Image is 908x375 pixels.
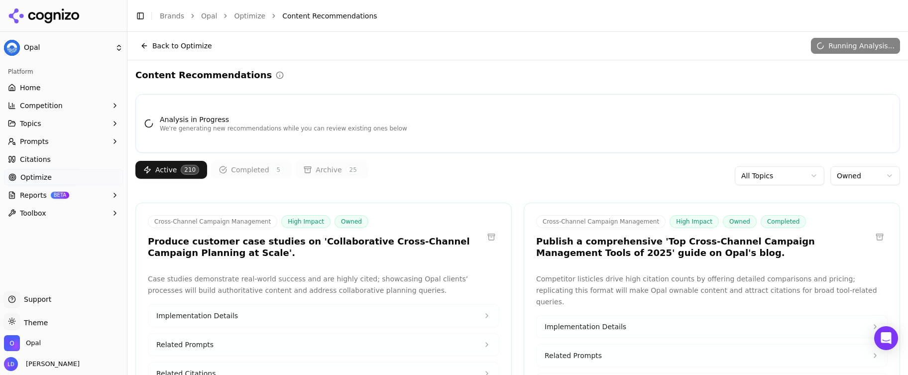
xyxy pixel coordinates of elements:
button: Competition [4,98,123,114]
span: Completed [761,215,806,228]
button: ReportsBETA [4,187,123,203]
button: Related Prompts [148,334,499,356]
span: Implementation Details [545,322,626,332]
span: Support [20,294,51,304]
span: BETA [51,192,69,199]
button: Open organization switcher [4,335,41,351]
a: Home [4,80,123,96]
span: [PERSON_NAME] [22,360,80,369]
span: Reports [20,190,47,200]
img: Lee Dussinger [4,357,18,371]
span: Content Recommendations [282,11,377,21]
button: Archive25 [296,161,368,179]
img: Opal [4,335,20,351]
span: High Impact [670,215,719,228]
h3: Publish a comprehensive 'Top Cross-Channel Campaign Management Tools of 2025' guide on Opal's blog. [536,236,872,258]
button: Implementation Details [148,305,499,327]
div: Platform [4,64,123,80]
span: Owned [335,215,368,228]
div: Open Intercom Messenger [874,326,898,350]
a: Citations [4,151,123,167]
a: Optimize [234,11,265,21]
h4: Analysis in Progress [160,115,407,125]
span: Prompts [20,136,49,146]
p: We're generating new recommendations while you can review existing ones below [160,125,407,132]
span: Competition [20,101,63,111]
button: Back to Optimize [135,38,217,54]
span: Related Prompts [156,340,214,350]
button: Archive recommendation [872,229,888,245]
span: Owned [723,215,757,228]
span: Theme [20,319,48,327]
span: Citations [20,154,51,164]
img: Opal [4,40,20,56]
button: Open user button [4,357,80,371]
h2: Content Recommendations [135,68,272,82]
span: High Impact [281,215,331,228]
span: 25 [346,165,360,175]
button: Topics [4,116,123,131]
span: 5 [273,165,284,175]
p: Case studies demonstrate real-world success and are highly cited; showcasing Opal clients’ proces... [148,273,499,296]
span: Opal [26,339,41,348]
button: Active210 [135,161,207,179]
button: Related Prompts [537,345,887,367]
button: Implementation Details [537,316,887,338]
button: Completed5 [211,161,292,179]
span: Related Prompts [545,351,602,361]
span: Optimize [20,172,52,182]
button: Prompts [4,133,123,149]
span: Toolbox [20,208,46,218]
nav: breadcrumb [160,11,880,21]
button: Toolbox [4,205,123,221]
button: Archive recommendation [483,229,499,245]
h3: Produce customer case studies on 'Collaborative Cross-Channel Campaign Planning at Scale'. [148,236,483,258]
span: 210 [181,165,199,175]
span: Implementation Details [156,311,238,321]
span: Cross-Channel Campaign Management [148,215,277,228]
span: Cross-Channel Campaign Management [536,215,666,228]
span: Opal [24,43,111,52]
span: Topics [20,119,41,128]
a: Opal [201,11,217,21]
span: Home [20,83,40,93]
a: Brands [160,12,184,20]
a: Optimize [4,169,123,185]
p: Competitor listicles drive high citation counts by offering detailed comparisons and pricing; rep... [536,273,888,307]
